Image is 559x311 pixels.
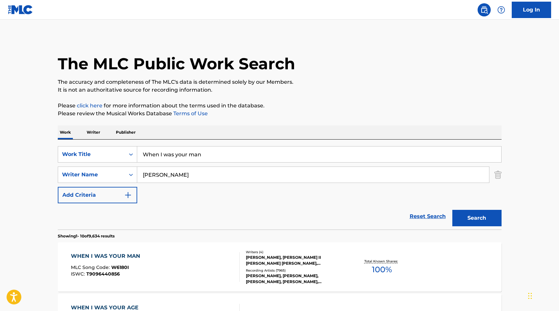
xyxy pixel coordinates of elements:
a: Public Search [478,3,491,16]
img: search [480,6,488,14]
div: Writer Name [62,171,121,179]
span: W6180I [111,264,129,270]
img: help [497,6,505,14]
div: WHEN I WAS YOUR MAN [71,252,143,260]
span: ISWC : [71,271,86,277]
img: 9d2ae6d4665cec9f34b9.svg [124,191,132,199]
p: Publisher [114,125,138,139]
div: Drag [528,286,532,306]
span: MLC Song Code : [71,264,111,270]
a: Log In [512,2,551,18]
span: 100 % [372,264,392,276]
p: It is not an authoritative source for recording information. [58,86,502,94]
iframe: Chat Widget [526,279,559,311]
form: Search Form [58,146,502,230]
p: Showing 1 - 10 of 9,634 results [58,233,115,239]
p: Work [58,125,73,139]
span: T9096440856 [86,271,120,277]
button: Search [452,210,502,226]
div: [PERSON_NAME], [PERSON_NAME], [PERSON_NAME], [PERSON_NAME], [PERSON_NAME] [246,273,345,285]
div: Work Title [62,150,121,158]
div: Recording Artists ( 7965 ) [246,268,345,273]
div: Writers ( 4 ) [246,250,345,255]
p: Please for more information about the terms used in the database. [58,102,502,110]
p: The accuracy and completeness of The MLC's data is determined solely by our Members. [58,78,502,86]
p: Total Known Shares: [364,259,399,264]
img: Delete Criterion [494,167,502,183]
h1: The MLC Public Work Search [58,54,295,74]
p: Writer [85,125,102,139]
a: click here [77,102,102,109]
div: [PERSON_NAME], [PERSON_NAME] II [PERSON_NAME] [PERSON_NAME], [PERSON_NAME] [246,255,345,266]
a: Terms of Use [172,110,208,117]
img: MLC Logo [8,5,33,14]
div: Help [495,3,508,16]
button: Add Criteria [58,187,137,203]
p: Please review the Musical Works Database [58,110,502,118]
a: WHEN I WAS YOUR MANMLC Song Code:W6180IISWC:T9096440856Writers (4)[PERSON_NAME], [PERSON_NAME] II... [58,242,502,292]
a: Reset Search [406,209,449,224]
